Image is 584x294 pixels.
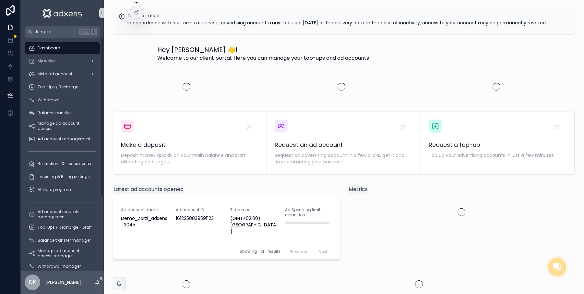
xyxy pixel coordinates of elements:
span: Ad account management [38,136,90,142]
div: In accordance with our terms of service, advertising accounts must be used within 07 days of the ... [127,19,569,27]
a: Manage ad account access manager [25,248,100,259]
div: (GMT+02:00) [GEOGRAPHIC_DATA] [230,215,277,235]
code: Latest ad accounts opened [113,185,184,194]
span: Ad account ID [176,207,223,212]
a: Balance transfer [25,107,100,119]
span: Jump to... [35,29,77,34]
a: My wallet [25,55,100,67]
a: Meta ad account [25,68,100,80]
p: In accordance with our terms of service, advertising accounts must be used [DATE] of the delivery... [127,19,569,27]
a: Make a depositDeposit money quickly on your main balance and start allocating ad budgets [113,112,267,174]
a: Request a top-upTop up your advertising accounts in just a few minutes [421,112,575,174]
a: Affiliate program [25,184,100,196]
a: Invoicing & Billing settings [25,171,100,183]
span: Manage ad account access [38,121,93,131]
a: Restrictions & issues center [25,158,100,170]
a: Dashboard [25,42,100,54]
h1: Hey [PERSON_NAME] 👋! [157,45,369,54]
span: K [91,29,97,34]
a: Withdrawal manager [25,261,100,272]
span: Make a deposit [121,140,259,149]
code: Metrics [348,185,368,194]
span: Ad account name [121,207,168,212]
span: Top up your advertising accounts in just a few minutes [429,152,566,159]
span: Request an ad account [275,140,412,149]
img: App logo [42,8,82,18]
a: Top-Ups / Recharge - Staff [25,222,100,233]
div: Demo_Zarzi_adxens_3045 [121,215,168,228]
span: Restrictions & issues center [38,161,91,166]
span: Ad Spending limits repartition [285,207,332,218]
div: scrollable content [21,38,104,271]
span: Dashboard [38,45,60,51]
span: Meta ad account [38,71,72,77]
span: Showing 1 of 1 results [240,249,280,254]
h5: This is a notice! [127,13,569,18]
a: Balance transfer manager [25,235,100,246]
a: Withdrawal [25,94,100,106]
div: 1612258839591123 [176,215,223,222]
span: Manage ad account access manager [38,248,93,259]
a: Ad account nameDemo_Zarzi_adxens_3045Ad account ID1612258839591123Time zone(GMT+02:00) [GEOGRAPHI... [113,198,340,244]
span: Request an advertising account in a few clicks, get it and start promoting your business [275,152,412,165]
span: Affiliate program [38,187,71,192]
span: Welcome to our client portal. Here you can manage your top-ups and ad accounts [157,54,369,62]
p: [PERSON_NAME] [45,279,81,286]
span: Top-Ups / Recharge [38,84,78,90]
a: Ad account management [25,133,100,145]
a: Request an ad accountRequest an advertising account in a few clicks, get it and start promoting y... [267,112,421,174]
span: DK [29,278,36,286]
span: Ad account requests management [38,209,93,220]
span: Request a top-up [429,140,566,149]
button: Jump to...CtrlK [25,26,100,38]
span: Balance transfer [38,110,71,116]
span: Ctrl [79,29,90,35]
a: Ad account requests management [25,209,100,220]
span: Withdrawal [38,97,61,103]
span: Invoicing & Billing settings [38,174,90,179]
span: Time zone [230,207,277,212]
span: Balance transfer manager [38,238,91,243]
span: My wallet [38,58,56,64]
a: Manage ad account access [25,120,100,132]
span: Withdrawal manager [38,264,81,269]
span: Deposit money quickly on your main balance and start allocating ad budgets [121,152,259,165]
a: Top-Ups / Recharge [25,81,100,93]
span: Top-Ups / Recharge - Staff [38,225,92,230]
